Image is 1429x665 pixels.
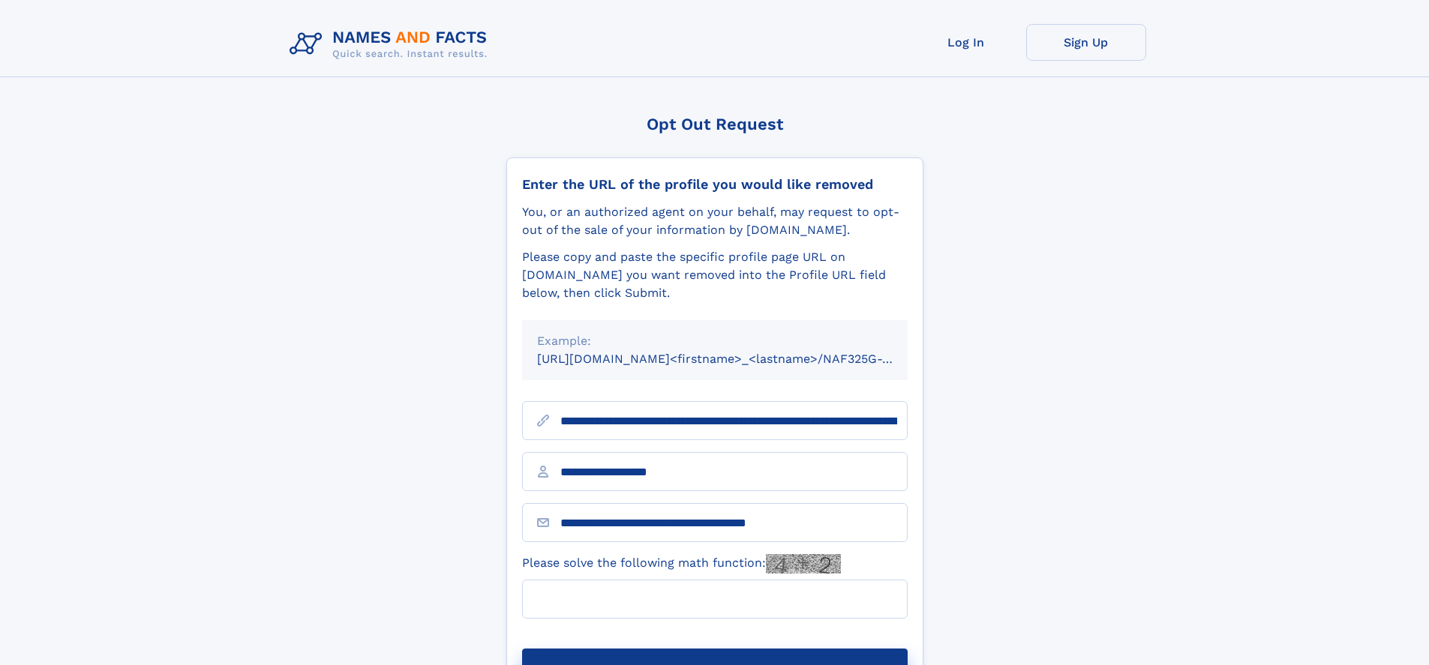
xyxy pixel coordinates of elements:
[906,24,1026,61] a: Log In
[522,176,908,193] div: Enter the URL of the profile you would like removed
[537,332,893,350] div: Example:
[522,554,841,574] label: Please solve the following math function:
[506,115,923,133] div: Opt Out Request
[537,352,936,366] small: [URL][DOMAIN_NAME]<firstname>_<lastname>/NAF325G-xxxxxxxx
[1026,24,1146,61] a: Sign Up
[522,203,908,239] div: You, or an authorized agent on your behalf, may request to opt-out of the sale of your informatio...
[284,24,500,64] img: Logo Names and Facts
[522,248,908,302] div: Please copy and paste the specific profile page URL on [DOMAIN_NAME] you want removed into the Pr...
